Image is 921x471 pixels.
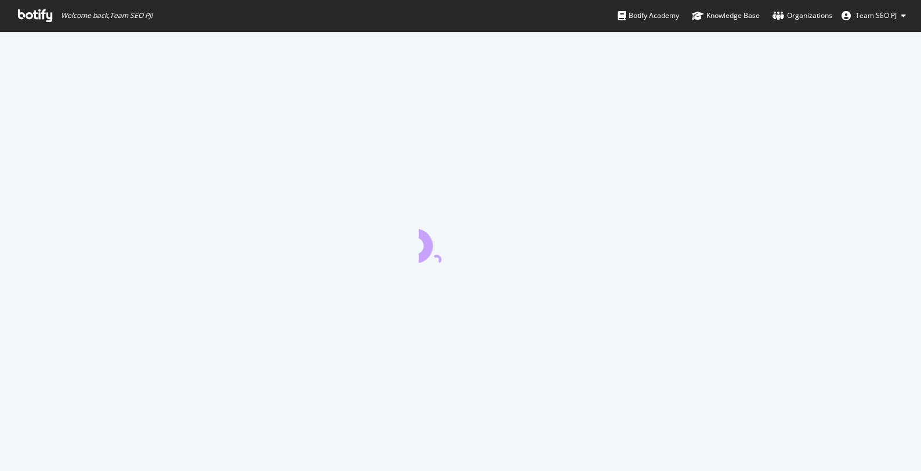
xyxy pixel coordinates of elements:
[618,10,679,21] div: Botify Academy
[773,10,832,21] div: Organizations
[692,10,760,21] div: Knowledge Base
[61,11,153,20] span: Welcome back, Team SEO PJ !
[855,10,897,20] span: Team SEO PJ
[832,6,915,25] button: Team SEO PJ
[419,221,502,263] div: animation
